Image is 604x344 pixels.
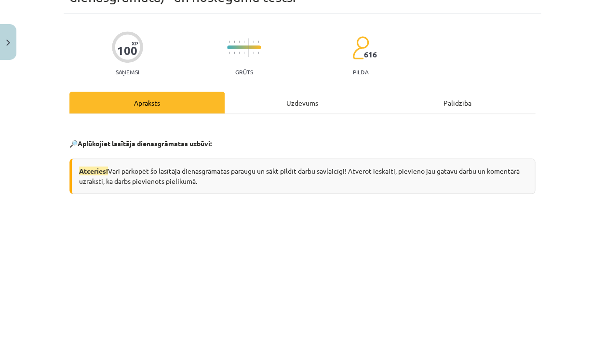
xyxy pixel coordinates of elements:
[79,166,108,175] span: Atceries!
[69,158,535,194] div: Vari pārkopēt šo lasītāja dienasgrāmatas paraugu un sākt pildīt darbu savlaicīgi! Atverot ieskait...
[234,52,235,54] img: icon-short-line-57e1e144782c952c97e751825c79c345078a6d821885a25fce030b3d8c18986b.svg
[364,50,377,59] span: 616
[225,92,380,113] div: Uzdevums
[258,41,259,43] img: icon-short-line-57e1e144782c952c97e751825c79c345078a6d821885a25fce030b3d8c18986b.svg
[248,38,249,57] img: icon-long-line-d9ea69661e0d244f92f715978eff75569469978d946b2353a9bb055b3ed8787d.svg
[352,36,369,60] img: students-c634bb4e5e11cddfef0936a35e636f08e4e9abd3cc4e673bd6f9a4125e45ecb1.svg
[243,52,244,54] img: icon-short-line-57e1e144782c952c97e751825c79c345078a6d821885a25fce030b3d8c18986b.svg
[132,41,138,46] span: XP
[234,41,235,43] img: icon-short-line-57e1e144782c952c97e751825c79c345078a6d821885a25fce030b3d8c18986b.svg
[117,44,137,57] div: 100
[380,92,535,113] div: Palīdzība
[69,138,535,149] p: 🔎
[229,41,230,43] img: icon-short-line-57e1e144782c952c97e751825c79c345078a6d821885a25fce030b3d8c18986b.svg
[253,41,254,43] img: icon-short-line-57e1e144782c952c97e751825c79c345078a6d821885a25fce030b3d8c18986b.svg
[352,69,368,75] p: pilda
[112,69,143,75] p: Saņemsi
[229,52,230,54] img: icon-short-line-57e1e144782c952c97e751825c79c345078a6d821885a25fce030b3d8c18986b.svg
[243,41,244,43] img: icon-short-line-57e1e144782c952c97e751825c79c345078a6d821885a25fce030b3d8c18986b.svg
[253,52,254,54] img: icon-short-line-57e1e144782c952c97e751825c79c345078a6d821885a25fce030b3d8c18986b.svg
[6,40,10,46] img: icon-close-lesson-0947bae3869378f0d4975bcd49f059093ad1ed9edebbc8119c70593378902aed.svg
[235,69,253,75] p: Grūts
[258,52,259,54] img: icon-short-line-57e1e144782c952c97e751825c79c345078a6d821885a25fce030b3d8c18986b.svg
[69,92,225,113] div: Apraksts
[78,139,212,148] strong: Aplūkojiet lasītāja dienasgrāmatas uzbūvi:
